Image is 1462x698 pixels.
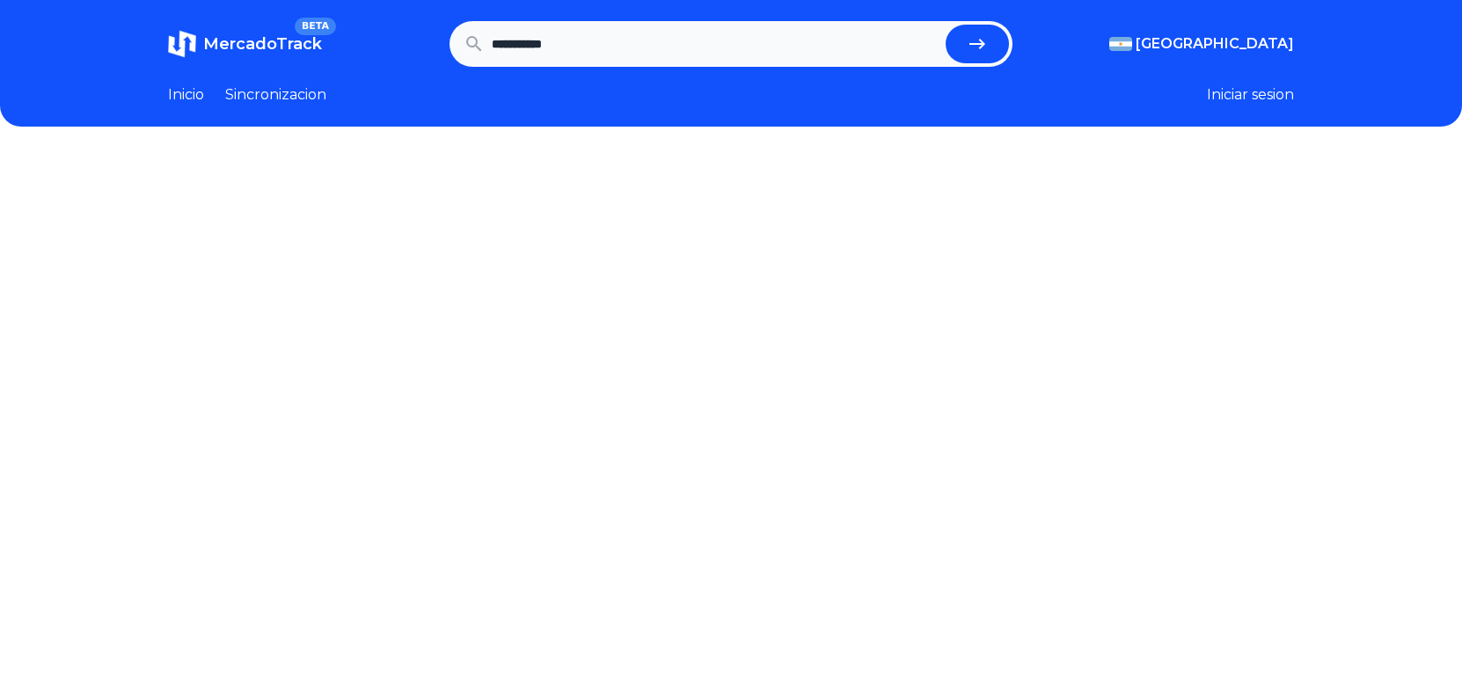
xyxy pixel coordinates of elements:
[1136,33,1294,55] span: [GEOGRAPHIC_DATA]
[168,30,322,58] a: MercadoTrackBETA
[203,34,322,54] span: MercadoTrack
[225,84,326,105] a: Sincronizacion
[295,18,336,35] span: BETA
[168,30,196,58] img: MercadoTrack
[168,84,204,105] a: Inicio
[1207,84,1294,105] button: Iniciar sesion
[1109,37,1132,51] img: Argentina
[1109,33,1294,55] button: [GEOGRAPHIC_DATA]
